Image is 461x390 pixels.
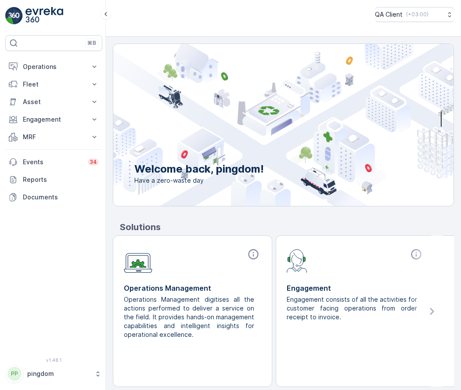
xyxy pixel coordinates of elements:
[23,193,99,202] p: Documents
[375,10,403,19] p: QA Client
[90,159,97,166] p: 34
[23,62,85,71] p: Operations
[5,7,23,25] img: logo
[287,248,307,273] img: module-icon
[287,295,417,321] p: Engagement consists of all the activities for customer facing operations from order receipt to in...
[5,171,102,188] a: Reports
[23,115,85,124] p: Engagement
[74,44,454,206] img: city illustration
[375,7,454,22] button: QA Client(+03:00)
[5,58,102,76] button: Operations
[25,7,63,25] img: logo_light-DOdMpM7g.png
[23,97,85,106] p: Asset
[5,357,102,363] span: v 1.48.1
[134,162,264,176] p: Welcome back, pingdom!
[5,365,102,383] button: PPpingdom
[5,128,102,146] button: MRF
[134,176,264,185] span: Have a zero-waste day
[406,11,429,18] p: ( +03:00 )
[124,283,261,293] p: Operations Management
[120,220,454,234] p: Solutions
[5,153,102,171] a: Events34
[23,158,83,166] p: Events
[5,188,102,206] a: Documents
[23,80,85,89] p: Fleet
[7,367,22,381] div: PP
[27,369,90,378] p: pingdom
[5,93,102,111] button: Asset
[124,295,254,339] p: Operations Management digitises all the actions performed to deliver a service on the field. It p...
[287,283,424,293] p: Engagement
[87,40,96,47] p: ⌘B
[5,76,102,93] button: Fleet
[124,248,152,273] img: module-icon
[23,175,99,184] p: Reports
[5,111,102,128] button: Engagement
[23,133,85,141] p: MRF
